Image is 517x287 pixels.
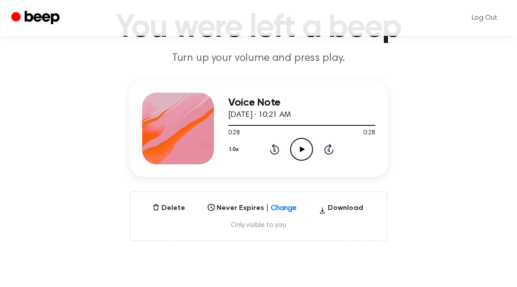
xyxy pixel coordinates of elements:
[141,221,376,230] span: Only visible to you
[228,97,375,109] h3: Voice Note
[228,142,242,157] button: 1.0x
[228,129,240,138] span: 0:28
[228,111,291,119] span: [DATE] · 10:21 AM
[463,7,506,29] a: Log Out
[363,129,375,138] span: 0:28
[149,203,189,214] button: Delete
[315,203,367,217] button: Download
[11,9,62,27] a: Beep
[87,51,431,66] p: Turn up your volume and press play.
